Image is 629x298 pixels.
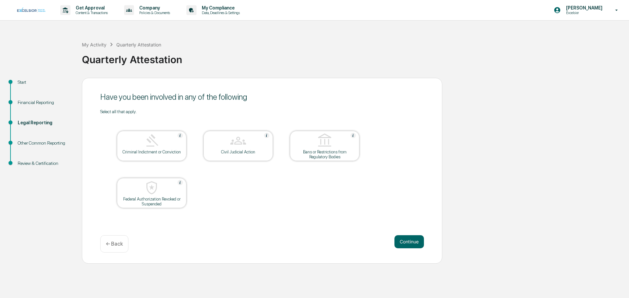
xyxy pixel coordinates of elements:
[106,241,123,247] p: ← Back
[209,149,268,154] div: Civil Judicial Action
[197,5,243,10] p: My Compliance
[561,10,606,15] p: Excelsior
[18,160,71,167] div: Review & Certification
[70,5,111,10] p: Get Approval
[561,5,606,10] p: [PERSON_NAME]
[134,5,173,10] p: Company
[134,10,173,15] p: Policies & Documents
[178,133,183,138] img: Help
[264,133,269,138] img: Help
[16,8,47,13] img: logo
[82,48,626,65] div: Quarterly Attestation
[317,133,333,149] img: Bans or Restrictions from Regulatory Bodies
[18,79,71,86] div: Start
[122,197,181,206] div: Federal Authorization Revoked or Suspended
[178,180,183,185] img: Help
[18,99,71,106] div: Financial Reporting
[116,42,161,47] div: Quarterly Attestation
[144,133,160,149] img: Criminal Indictment or Conviction
[82,42,106,47] div: My Activity
[18,140,71,147] div: Other Common Reporting
[608,276,626,294] iframe: Open customer support
[18,119,71,126] div: Legal Reporting
[100,92,424,102] div: Have you been involved in any of the following
[295,149,354,159] div: Bans or Restrictions from Regulatory Bodies
[351,133,356,138] img: Help
[197,10,243,15] p: Data, Deadlines & Settings
[122,149,181,154] div: Criminal Indictment or Conviction
[100,109,424,114] div: Select all that apply.
[70,10,111,15] p: Content & Transactions
[394,235,424,248] button: Continue
[144,180,160,196] img: Federal Authorization Revoked or Suspended
[230,133,246,149] img: Civil Judicial Action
